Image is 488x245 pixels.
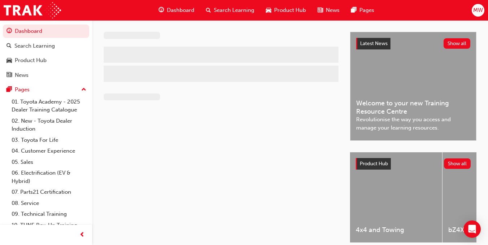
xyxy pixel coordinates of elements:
[200,3,260,18] a: search-iconSearch Learning
[266,6,271,15] span: car-icon
[15,56,47,65] div: Product Hub
[356,226,436,234] span: 4x4 and Towing
[350,152,442,242] a: 4x4 and Towing
[214,6,254,14] span: Search Learning
[15,71,29,79] div: News
[153,3,200,18] a: guage-iconDashboard
[463,220,481,238] div: Open Intercom Messenger
[9,135,89,146] a: 03. Toyota For Life
[9,157,89,168] a: 05. Sales
[3,25,89,38] a: Dashboard
[3,23,89,83] button: DashboardSearch LearningProduct HubNews
[7,43,12,49] span: search-icon
[3,54,89,67] a: Product Hub
[9,167,89,187] a: 06. Electrification (EV & Hybrid)
[4,2,61,18] img: Trak
[318,6,323,15] span: news-icon
[9,96,89,115] a: 01. Toyota Academy - 2025 Dealer Training Catalogue
[274,6,306,14] span: Product Hub
[360,161,388,167] span: Product Hub
[312,3,345,18] a: news-iconNews
[9,198,89,209] a: 08. Service
[472,4,484,17] button: MW
[7,57,12,64] span: car-icon
[7,72,12,79] span: news-icon
[356,115,470,132] span: Revolutionise the way you access and manage your learning resources.
[9,115,89,135] a: 02. New - Toyota Dealer Induction
[9,209,89,220] a: 09. Technical Training
[9,187,89,198] a: 07. Parts21 Certification
[3,69,89,82] a: News
[15,86,30,94] div: Pages
[356,158,471,170] a: Product HubShow all
[444,158,471,169] button: Show all
[345,3,380,18] a: pages-iconPages
[159,6,164,15] span: guage-icon
[326,6,340,14] span: News
[359,6,374,14] span: Pages
[7,28,12,35] span: guage-icon
[14,42,55,50] div: Search Learning
[167,6,194,14] span: Dashboard
[79,231,85,240] span: prev-icon
[81,85,86,95] span: up-icon
[473,6,483,14] span: MW
[350,32,476,141] a: Latest NewsShow allWelcome to your new Training Resource CentreRevolutionise the way you access a...
[356,99,470,115] span: Welcome to your new Training Resource Centre
[3,83,89,96] button: Pages
[9,220,89,231] a: 10. TUNE Rev-Up Training
[260,3,312,18] a: car-iconProduct Hub
[360,40,388,47] span: Latest News
[7,87,12,93] span: pages-icon
[9,145,89,157] a: 04. Customer Experience
[3,39,89,53] a: Search Learning
[206,6,211,15] span: search-icon
[444,38,471,49] button: Show all
[351,6,357,15] span: pages-icon
[356,38,470,49] a: Latest NewsShow all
